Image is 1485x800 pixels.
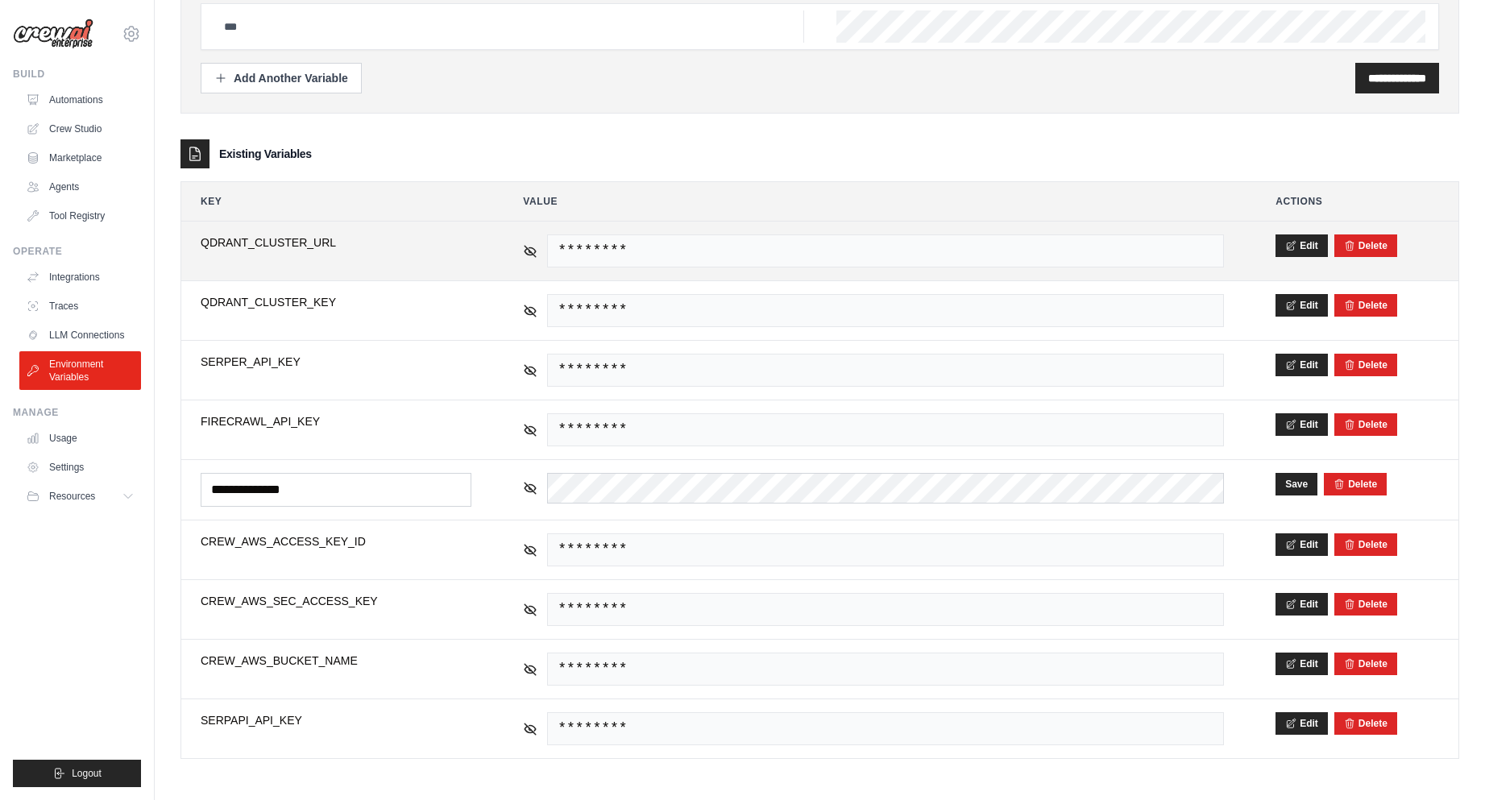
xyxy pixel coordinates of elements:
button: Delete [1344,538,1388,551]
a: Environment Variables [19,351,141,390]
span: CREW_AWS_ACCESS_KEY_ID [201,533,471,549]
button: Delete [1344,359,1388,371]
a: Agents [19,174,141,200]
button: Edit [1276,712,1328,735]
button: Delete [1344,598,1388,611]
button: Delete [1344,299,1388,312]
span: CREW_AWS_SEC_ACCESS_KEY [201,593,471,609]
button: Edit [1276,234,1328,257]
div: Add Another Variable [214,70,348,86]
button: Delete [1334,478,1377,491]
img: Logo [13,19,93,49]
a: LLM Connections [19,322,141,348]
span: QDRANT_CLUSTER_KEY [201,294,471,310]
a: Automations [19,87,141,113]
span: Logout [72,767,102,780]
button: Save [1276,473,1317,495]
span: SERPAPI_API_KEY [201,712,471,728]
span: CREW_AWS_BUCKET_NAME [201,653,471,669]
th: Actions [1256,182,1458,221]
a: Traces [19,293,141,319]
span: SERPER_API_KEY [201,354,471,370]
button: Delete [1344,657,1388,670]
button: Add Another Variable [201,63,362,93]
span: FIRECRAWL_API_KEY [201,413,471,429]
th: Value [504,182,1243,221]
button: Edit [1276,354,1328,376]
button: Delete [1344,717,1388,730]
div: Operate [13,245,141,258]
button: Logout [13,760,141,787]
button: Edit [1276,593,1328,616]
button: Delete [1344,418,1388,431]
div: Build [13,68,141,81]
div: Manage [13,406,141,419]
span: Resources [49,490,95,503]
a: Tool Registry [19,203,141,229]
th: Key [181,182,491,221]
a: Usage [19,425,141,451]
button: Delete [1344,239,1388,252]
span: QDRANT_CLUSTER_URL [201,234,471,251]
button: Edit [1276,653,1328,675]
button: Edit [1276,533,1328,556]
a: Crew Studio [19,116,141,142]
button: Edit [1276,294,1328,317]
a: Settings [19,454,141,480]
a: Integrations [19,264,141,290]
h3: Existing Variables [219,146,312,162]
button: Edit [1276,413,1328,436]
button: Resources [19,483,141,509]
a: Marketplace [19,145,141,171]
